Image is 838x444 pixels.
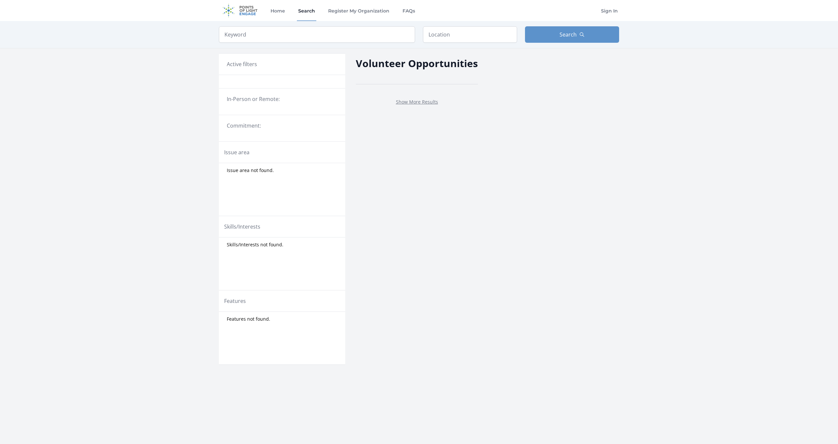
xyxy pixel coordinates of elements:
button: Search [525,26,619,43]
span: Search [560,31,577,38]
h2: Volunteer Opportunities [356,56,478,71]
h3: Active filters [227,60,257,68]
legend: Commitment: [227,122,337,130]
legend: Skills/Interests [224,223,260,231]
legend: In-Person or Remote: [227,95,337,103]
input: Location [423,26,517,43]
span: Issue area not found. [227,167,274,174]
span: Features not found. [227,316,270,322]
a: Show More Results [396,99,438,105]
input: Keyword [219,26,415,43]
legend: Issue area [224,148,249,156]
span: Skills/Interests not found. [227,241,283,248]
legend: Features [224,297,246,305]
